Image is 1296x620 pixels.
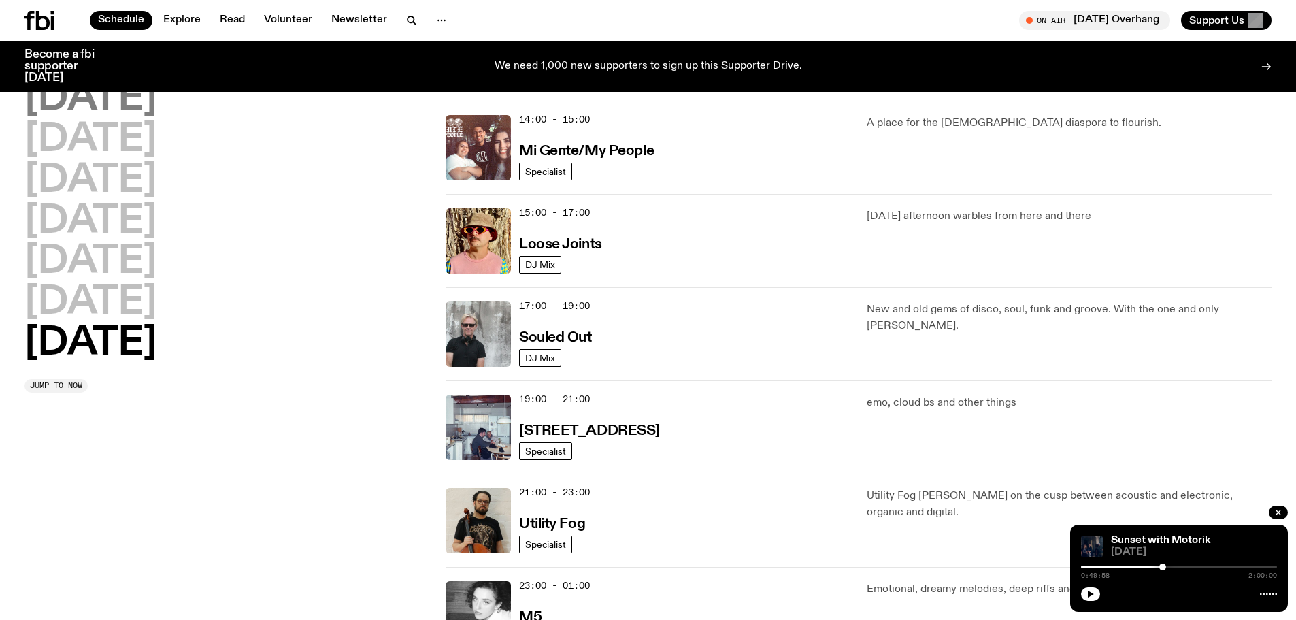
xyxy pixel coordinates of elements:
[323,11,395,30] a: Newsletter
[519,579,590,592] span: 23:00 - 01:00
[867,488,1272,521] p: Utility Fog [PERSON_NAME] on the cusp between acoustic and electronic, organic and digital.
[1189,14,1244,27] span: Support Us
[446,301,511,367] img: Stephen looks directly at the camera, wearing a black tee, black sunglasses and headphones around...
[519,536,572,553] a: Specialist
[519,331,592,345] h3: Souled Out
[495,61,802,73] p: We need 1,000 new supporters to sign up this Supporter Drive.
[1181,11,1272,30] button: Support Us
[1081,572,1110,579] span: 0:49:58
[24,284,156,322] button: [DATE]
[1111,547,1277,557] span: [DATE]
[525,353,555,363] span: DJ Mix
[519,393,590,406] span: 19:00 - 21:00
[519,517,585,532] h3: Utility Fog
[446,488,511,553] img: Peter holds a cello, wearing a black graphic tee and glasses. He looks directly at the camera aga...
[525,446,566,456] span: Specialist
[519,421,660,438] a: [STREET_ADDRESS]
[519,163,572,180] a: Specialist
[519,142,654,159] a: Mi Gente/My People
[519,328,592,345] a: Souled Out
[519,349,561,367] a: DJ Mix
[519,113,590,126] span: 14:00 - 15:00
[155,11,209,30] a: Explore
[446,395,511,460] img: Pat sits at a dining table with his profile facing the camera. Rhea sits to his left facing the c...
[867,395,1272,411] p: emo, cloud bs and other things
[90,11,152,30] a: Schedule
[1248,572,1277,579] span: 2:00:00
[519,144,654,159] h3: Mi Gente/My People
[24,49,112,84] h3: Become a fbi supporter [DATE]
[867,115,1272,131] p: A place for the [DEMOGRAPHIC_DATA] diaspora to flourish.
[24,379,88,393] button: Jump to now
[1111,535,1210,546] a: Sunset with Motorik
[519,206,590,219] span: 15:00 - 17:00
[519,442,572,460] a: Specialist
[24,121,156,159] button: [DATE]
[30,382,82,389] span: Jump to now
[24,80,156,118] button: [DATE]
[24,243,156,281] button: [DATE]
[1019,11,1170,30] button: On Air[DATE] Overhang
[519,238,602,252] h3: Loose Joints
[519,256,561,274] a: DJ Mix
[212,11,253,30] a: Read
[519,235,602,252] a: Loose Joints
[519,299,590,312] span: 17:00 - 19:00
[24,162,156,200] button: [DATE]
[256,11,320,30] a: Volunteer
[519,515,585,532] a: Utility Fog
[525,539,566,549] span: Specialist
[24,203,156,241] button: [DATE]
[867,208,1272,225] p: [DATE] afternoon warbles from here and there
[24,325,156,363] button: [DATE]
[525,166,566,176] span: Specialist
[519,486,590,499] span: 21:00 - 23:00
[525,259,555,270] span: DJ Mix
[867,581,1272,598] p: Emotional, dreamy melodies, deep riffs and post punk sounds.
[446,208,511,274] img: Tyson stands in front of a paperbark tree wearing orange sunglasses, a suede bucket hat and a pin...
[519,424,660,438] h3: [STREET_ADDRESS]
[867,301,1272,334] p: New and old gems of disco, soul, funk and groove. With the one and only [PERSON_NAME].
